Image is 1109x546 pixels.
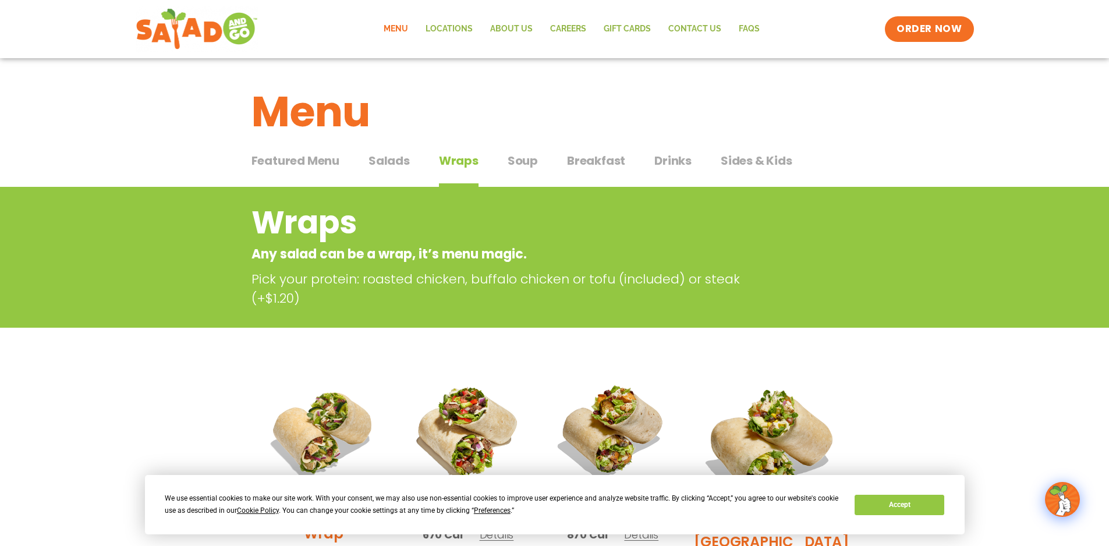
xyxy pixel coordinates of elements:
span: Drinks [654,152,692,169]
a: Contact Us [660,16,730,42]
span: Preferences [474,506,511,515]
a: About Us [481,16,541,42]
h1: Menu [251,80,858,143]
a: Locations [417,16,481,42]
h2: Wraps [251,199,764,246]
span: Details [480,527,514,542]
img: wpChatIcon [1046,483,1079,516]
a: GIFT CARDS [595,16,660,42]
a: ORDER NOW [885,16,973,42]
a: Menu [375,16,417,42]
span: Breakfast [567,152,625,169]
nav: Menu [375,16,768,42]
img: Product photo for Tuscan Summer Wrap [260,367,387,494]
img: new-SAG-logo-768×292 [136,6,258,52]
span: 870 Cal [567,527,608,543]
img: Product photo for BBQ Ranch Wrap [694,367,849,523]
span: Wraps [439,152,479,169]
div: We use essential cookies to make our site work. With your consent, we may also use non-essential ... [165,492,841,517]
p: Pick your protein: roasted chicken, buffalo chicken or tofu (included) or steak (+$1.20) [251,270,770,308]
span: Sides & Kids [721,152,792,169]
span: ORDER NOW [897,22,962,36]
div: Cookie Consent Prompt [145,475,965,534]
div: Tabbed content [251,148,858,187]
img: Product photo for Roasted Autumn Wrap [549,367,676,494]
span: Details [624,527,658,542]
p: Any salad can be a wrap, it’s menu magic. [251,244,764,264]
span: Featured Menu [251,152,339,169]
img: Product photo for Fajita Wrap [405,367,532,494]
span: Cookie Policy [237,506,279,515]
span: 670 Cal [423,527,463,543]
span: Soup [508,152,538,169]
button: Accept [855,495,944,515]
a: Careers [541,16,595,42]
span: Salads [369,152,410,169]
a: FAQs [730,16,768,42]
